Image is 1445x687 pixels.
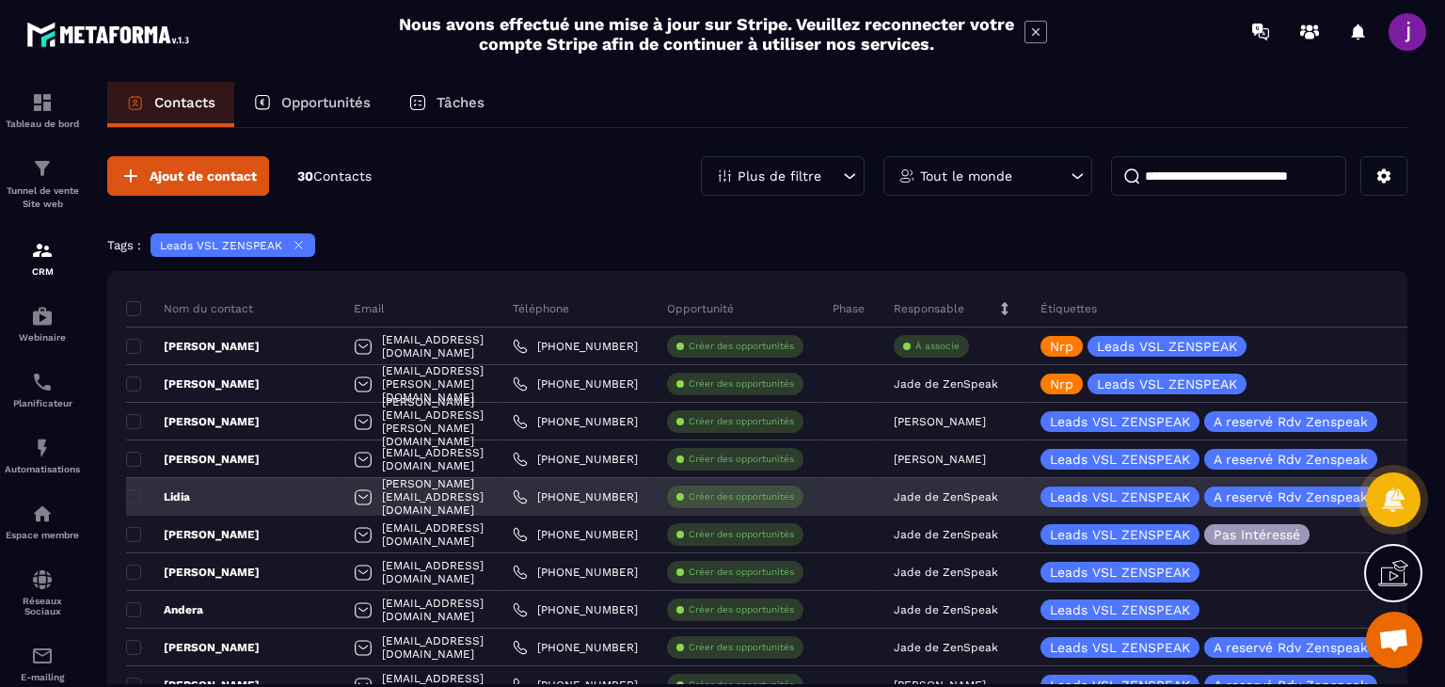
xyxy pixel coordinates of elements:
p: À associe [915,340,960,353]
p: Jade de ZenSpeak [894,566,998,579]
p: Jade de ZenSpeak [894,603,998,616]
p: [PERSON_NAME] [126,339,260,354]
p: Créer des opportunités [689,603,794,616]
p: Email [354,301,385,316]
p: Leads VSL ZENSPEAK [1050,566,1190,579]
img: scheduler [31,371,54,393]
p: Opportunités [281,94,371,111]
a: [PHONE_NUMBER] [513,565,638,580]
p: Créer des opportunités [689,641,794,654]
p: Phase [833,301,865,316]
p: Nrp [1050,377,1073,391]
p: Tâches [437,94,484,111]
p: Nrp [1050,340,1073,353]
a: [PHONE_NUMBER] [513,376,638,391]
p: 30 [297,168,372,185]
p: Créer des opportunités [689,340,794,353]
p: Leads VSL ZENSPEAK [1050,415,1190,428]
img: automations [31,437,54,459]
a: automationsautomationsEspace membre [5,488,80,554]
p: Créer des opportunités [689,453,794,466]
p: Jade de ZenSpeak [894,641,998,654]
p: Lidia [126,489,190,504]
p: [PERSON_NAME] [126,640,260,655]
p: Jade de ZenSpeak [894,490,998,503]
p: [PERSON_NAME] [126,452,260,467]
button: Ajout de contact [107,156,269,196]
a: schedulerschedulerPlanificateur [5,357,80,423]
img: formation [31,239,54,262]
img: automations [31,503,54,525]
p: Webinaire [5,332,80,343]
p: Espace membre [5,530,80,540]
p: Réseaux Sociaux [5,596,80,616]
a: [PHONE_NUMBER] [513,489,638,504]
p: Jade de ZenSpeak [894,528,998,541]
p: Créer des opportunités [689,528,794,541]
img: logo [26,17,196,52]
p: Planificateur [5,398,80,408]
a: [PHONE_NUMBER] [513,640,638,655]
p: Responsable [894,301,964,316]
img: formation [31,91,54,114]
p: Tags : [107,238,141,252]
p: CRM [5,266,80,277]
p: [PERSON_NAME] [894,453,986,466]
a: [PHONE_NUMBER] [513,602,638,617]
p: Tunnel de vente Site web [5,184,80,211]
a: Contacts [107,82,234,127]
p: Tableau de bord [5,119,80,129]
span: Contacts [313,168,372,184]
p: E-mailing [5,672,80,682]
p: [PERSON_NAME] [894,415,986,428]
p: Leads VSL ZENSPEAK [1097,340,1237,353]
img: social-network [31,568,54,591]
p: Plus de filtre [738,169,821,183]
p: Nom du contact [126,301,253,316]
p: Leads VSL ZENSPEAK [1050,641,1190,654]
p: Créer des opportunités [689,566,794,579]
a: [PHONE_NUMBER] [513,527,638,542]
div: Ouvrir le chat [1366,612,1422,668]
img: formation [31,157,54,180]
p: Contacts [154,94,215,111]
p: [PERSON_NAME] [126,414,260,429]
a: [PHONE_NUMBER] [513,452,638,467]
p: Téléphone [513,301,569,316]
a: formationformationTunnel de vente Site web [5,143,80,225]
p: [PERSON_NAME] [126,565,260,580]
p: [PERSON_NAME] [126,527,260,542]
p: Leads VSL ZENSPEAK [1050,603,1190,616]
p: Andera [126,602,203,617]
p: Créer des opportunités [689,490,794,503]
a: [PHONE_NUMBER] [513,414,638,429]
p: Leads VSL ZENSPEAK [160,239,282,252]
p: Tout le monde [920,169,1012,183]
a: social-networksocial-networkRéseaux Sociaux [5,554,80,631]
p: A reservé Rdv Zenspeak [1214,453,1368,466]
p: A reservé Rdv Zenspeak [1214,641,1368,654]
a: formationformationCRM [5,225,80,291]
a: formationformationTableau de bord [5,77,80,143]
p: Leads VSL ZENSPEAK [1050,490,1190,503]
p: Automatisations [5,464,80,474]
p: Étiquettes [1040,301,1097,316]
p: Pas Intéressé [1214,528,1300,541]
p: A reservé Rdv Zenspeak [1214,490,1368,503]
a: automationsautomationsAutomatisations [5,423,80,488]
img: email [31,645,54,667]
p: [PERSON_NAME] [126,376,260,391]
p: Jade de ZenSpeak [894,377,998,391]
p: Créer des opportunités [689,415,794,428]
p: Leads VSL ZENSPEAK [1050,528,1190,541]
a: Opportunités [234,82,389,127]
p: Créer des opportunités [689,377,794,391]
span: Ajout de contact [150,167,257,185]
p: Opportunité [667,301,734,316]
p: Leads VSL ZENSPEAK [1050,453,1190,466]
a: Tâches [389,82,503,127]
img: automations [31,305,54,328]
a: [PHONE_NUMBER] [513,339,638,354]
h2: Nous avons effectué une mise à jour sur Stripe. Veuillez reconnecter votre compte Stripe afin de ... [398,14,1015,54]
p: Leads VSL ZENSPEAK [1097,377,1237,391]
